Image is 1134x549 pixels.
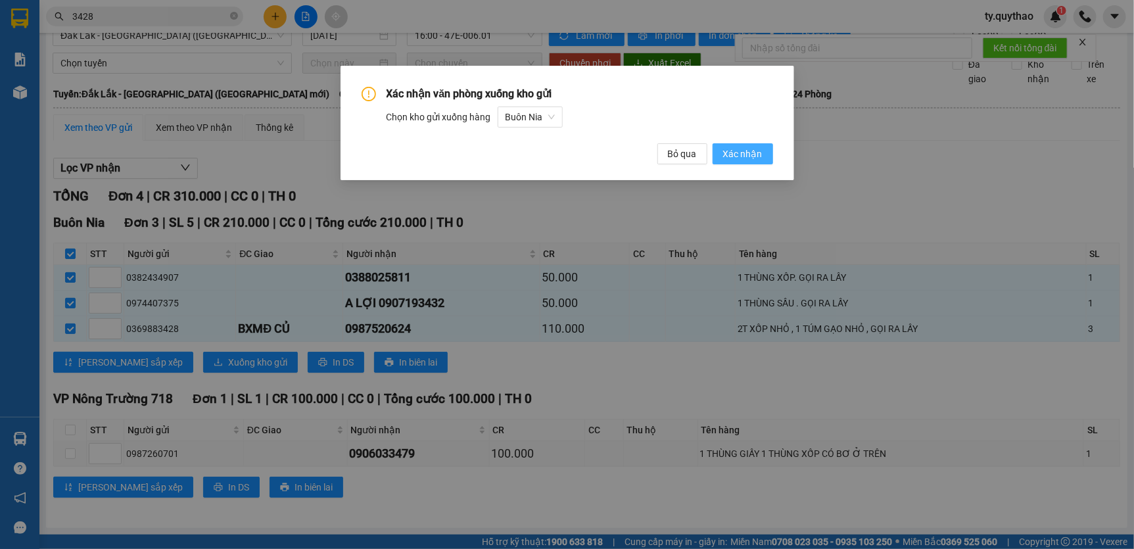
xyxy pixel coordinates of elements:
span: Bỏ qua [668,147,697,161]
button: Bỏ qua [657,143,707,164]
span: Xác nhận [723,147,763,161]
span: Xác nhận văn phòng xuống kho gửi [387,87,552,100]
span: exclamation-circle [362,87,376,101]
div: Chọn kho gửi xuống hàng [387,107,773,128]
span: Buôn Nia [506,107,555,127]
button: Xác nhận [713,143,773,164]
